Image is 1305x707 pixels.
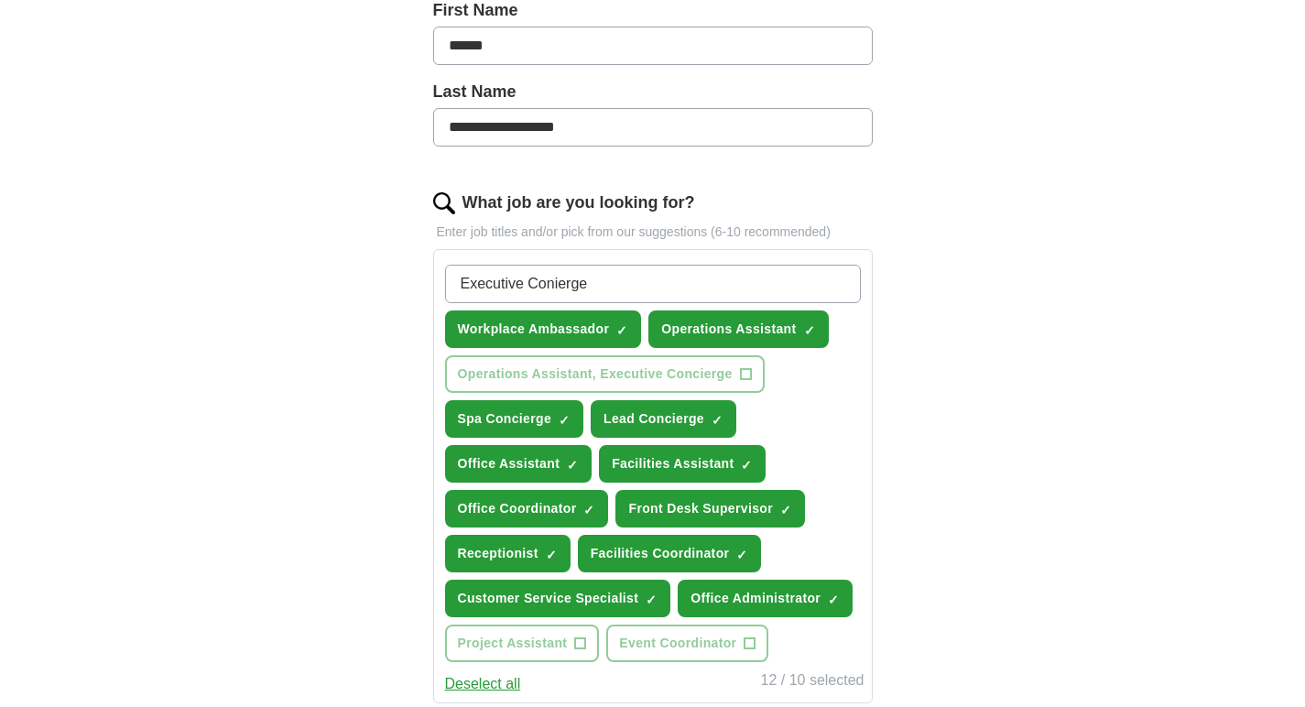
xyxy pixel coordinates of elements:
[433,192,455,214] img: search.png
[445,673,521,695] button: Deselect all
[458,634,568,653] span: Project Assistant
[445,310,642,348] button: Workplace Ambassador✓
[678,580,853,617] button: Office Administrator✓
[606,625,768,662] button: Event Coordinator
[445,265,861,303] input: Type a job title and press enter
[458,589,639,608] span: Customer Service Specialist
[462,190,695,215] label: What job are you looking for?
[804,323,815,338] span: ✓
[604,409,704,429] span: Lead Concierge
[619,634,736,653] span: Event Coordinator
[559,413,570,428] span: ✓
[445,535,571,572] button: Receptionist✓
[741,458,752,473] span: ✓
[445,400,584,438] button: Spa Concierge✓
[433,223,873,242] p: Enter job titles and/or pick from our suggestions (6-10 recommended)
[458,544,538,563] span: Receptionist
[578,535,762,572] button: Facilities Coordinator✓
[828,593,839,607] span: ✓
[591,400,736,438] button: Lead Concierge✓
[458,409,552,429] span: Spa Concierge
[628,499,773,518] span: Front Desk Supervisor
[736,548,747,562] span: ✓
[661,320,796,339] span: Operations Assistant
[567,458,578,473] span: ✓
[458,320,610,339] span: Workplace Ambassador
[458,499,577,518] span: Office Coordinator
[445,490,609,528] button: Office Coordinator✓
[612,454,734,473] span: Facilities Assistant
[458,454,560,473] span: Office Assistant
[780,503,791,517] span: ✓
[648,310,828,348] button: Operations Assistant✓
[615,490,805,528] button: Front Desk Supervisor✓
[599,445,766,483] button: Facilities Assistant✓
[445,580,671,617] button: Customer Service Specialist✓
[445,625,600,662] button: Project Assistant
[583,503,594,517] span: ✓
[616,323,627,338] span: ✓
[433,80,873,104] label: Last Name
[591,544,730,563] span: Facilities Coordinator
[546,548,557,562] span: ✓
[691,589,821,608] span: Office Administrator
[712,413,723,428] span: ✓
[445,445,593,483] button: Office Assistant✓
[445,355,765,393] button: Operations Assistant, Executive Concierge
[761,669,865,695] div: 12 / 10 selected
[458,364,733,384] span: Operations Assistant, Executive Concierge
[646,593,657,607] span: ✓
